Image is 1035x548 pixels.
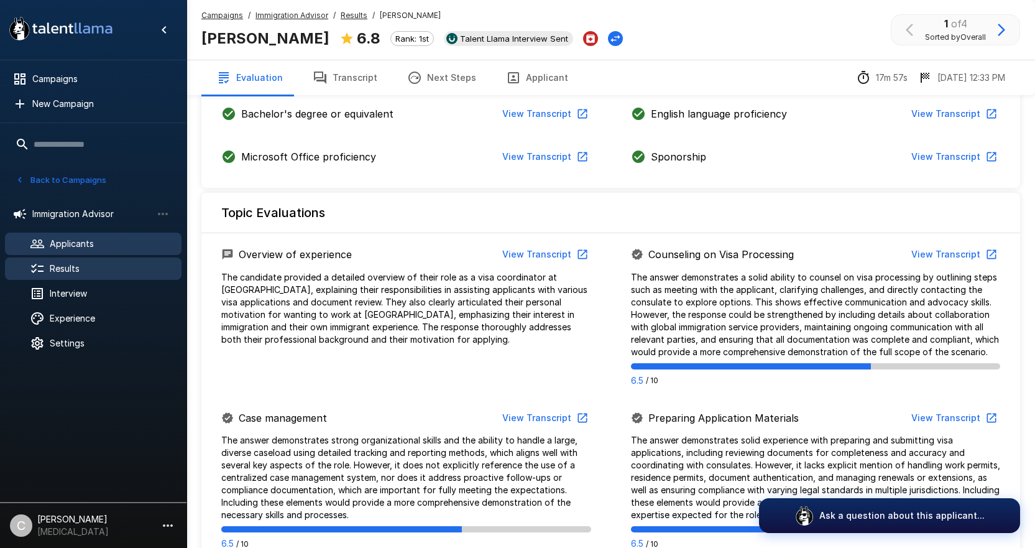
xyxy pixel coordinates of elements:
[201,60,298,95] button: Evaluation
[497,103,591,126] button: View Transcript
[201,29,329,47] b: [PERSON_NAME]
[937,72,1005,84] p: [DATE] 12:33 PM
[341,11,367,20] u: Results
[446,33,458,44] img: ukg_logo.jpeg
[455,34,573,44] span: Talent Llama Interview Sent
[392,60,491,95] button: Next Steps
[631,374,643,387] p: 6.5
[241,149,376,164] p: Microsoft Office proficiency
[201,11,243,20] u: Campaigns
[906,146,1000,169] button: View Transcript
[221,271,591,346] p: The candidate provided a detailed overview of their role as a visa coordinator at [GEOGRAPHIC_DAT...
[906,243,1000,266] button: View Transcript
[255,11,328,20] u: Immigration Advisor
[906,407,1000,430] button: View Transcript
[491,60,583,95] button: Applicant
[944,17,948,30] b: 1
[631,271,1001,358] p: The answer demonstrates a solid ability to counsel on visa processing by outlining steps such as ...
[241,106,393,121] p: Bachelor's degree or equivalent
[856,70,908,85] div: The time between starting and completing the interview
[583,31,598,46] button: Archive Applicant
[221,203,325,223] h6: Topic Evaluations
[497,407,591,430] button: View Transcript
[608,31,623,46] button: Change Stage
[372,9,375,22] span: /
[357,29,380,47] b: 6.8
[497,243,591,266] button: View Transcript
[239,411,327,425] p: Case management
[651,149,706,164] p: Sponorship
[876,72,908,84] p: 17m 57s
[646,374,658,387] span: / 10
[819,509,985,522] p: Ask a question about this applicant...
[444,31,573,46] div: View profile in UKG
[794,506,814,526] img: logo_glasses@2x.png
[239,247,352,262] p: Overview of experience
[298,60,392,95] button: Transcript
[925,31,986,44] span: Sorted by Overall
[333,9,336,22] span: /
[248,9,251,22] span: /
[951,17,967,30] span: of 4
[497,146,591,169] button: View Transcript
[651,106,787,121] p: English language proficiency
[380,9,441,22] span: [PERSON_NAME]
[648,247,794,262] p: Counseling on Visa Processing
[631,434,1001,521] p: The answer demonstrates solid experience with preparing and submitting visa applications, includi...
[759,498,1020,533] button: Ask a question about this applicant...
[648,411,799,425] p: Preparing Application Materials
[221,434,591,521] p: The answer demonstrates strong organizational skills and the ability to handle a large, diverse c...
[906,103,1000,126] button: View Transcript
[391,34,433,44] span: Rank: 1st
[918,70,1005,85] div: The date and time when the interview was completed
